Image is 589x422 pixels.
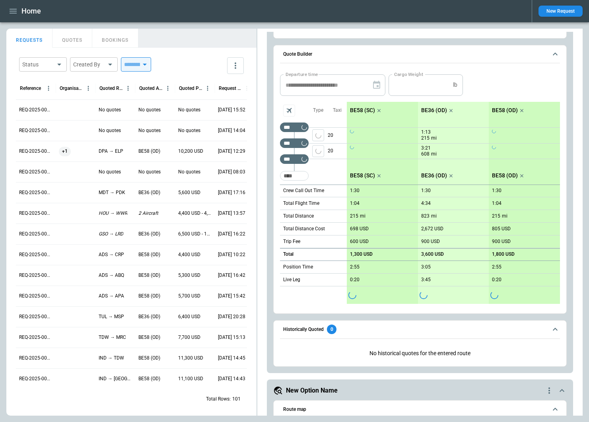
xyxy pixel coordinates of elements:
p: REQ-2025-000254 [19,169,52,175]
p: 1:04 [492,200,502,206]
div: Status [22,60,54,68]
p: 08/22/2025 14:04 [218,127,245,134]
p: BE58 (OD) [138,251,160,258]
div: Reference [20,86,41,91]
p: ADS → ABQ [99,272,124,279]
p: 3:45 [421,277,431,283]
p: Total Flight Time [283,200,319,207]
p: 1:30 [421,188,431,194]
label: Cargo Weight [394,71,423,78]
button: Quote Builder [280,45,560,64]
p: TDW → MRC [99,334,126,341]
label: Departure time [286,71,318,78]
p: 215 [421,135,430,142]
p: Total Rows: [206,396,231,403]
p: GSO → LRD [99,231,123,237]
p: BE58 (OD) [138,355,160,362]
p: REQ-2025-000244 [19,375,52,382]
button: Historically Quoted0 [280,321,560,339]
p: BE58 (OD) [492,107,518,114]
p: 5,300 USD [178,272,200,279]
button: New Request [538,6,583,17]
p: No quotes [99,169,121,175]
p: 08/13/2025 13:57 [218,210,245,217]
p: 08/22/2025 08:03 [218,169,245,175]
button: Route map [280,401,560,419]
p: BE58 (OD) [138,293,160,299]
div: Quoted Route [99,86,123,91]
h6: Historically Quoted [283,327,324,332]
p: Type [313,107,323,114]
button: Quoted Price column menu [202,83,213,93]
button: more [227,57,244,74]
p: BE58 (OD) [138,334,160,341]
p: BE36 (OD) [138,231,160,237]
p: REQ-2025-000253 [19,189,52,196]
p: 608 [421,151,430,158]
p: Trip Fee [283,238,300,245]
p: 08/19/2025 17:16 [218,189,245,196]
div: Quoted Aircraft [139,86,163,91]
p: DPA → ELP [99,148,123,155]
p: REQ-2025-000247 [19,313,52,320]
p: 3,600 USD [421,251,444,257]
p: REQ-2025-000252 [19,210,52,217]
p: No quotes [138,127,161,134]
p: 805 USD [492,226,511,232]
p: 20 [328,128,347,143]
p: No quotes [99,127,121,134]
p: 10,200 USD [178,148,203,155]
p: 08/22/2025 15:52 [218,107,245,113]
p: ADS → CRP [99,251,124,258]
h6: Route map [283,407,306,412]
p: 7,700 USD [178,334,200,341]
p: TUL → MSP [99,313,124,320]
p: REQ-2025-000245 [19,355,52,362]
p: BE36 (OD) [421,172,447,179]
p: 08/01/2025 10:22 [218,251,245,258]
p: 2:55 [350,264,360,270]
p: 4,400 USD - 4,900 USD [178,210,212,217]
h5: New Option Name [286,386,338,395]
button: left aligned [312,145,324,157]
p: IND → TDW [99,355,124,362]
p: 5,700 USD [178,293,200,299]
button: REQUESTS [6,29,52,48]
p: REQ-2025-000257 [19,107,52,113]
div: Too short [280,171,309,181]
button: Organisation column menu [83,83,93,93]
p: 1,800 USD [492,251,515,257]
p: 4,400 USD [178,251,200,258]
p: 3:05 [421,264,431,270]
p: REQ-2025-000250 [19,251,52,258]
p: REQ-2025-000256 [19,127,52,134]
p: 07/31/2025 15:42 [218,293,245,299]
h6: Quote Builder [283,52,312,57]
div: scrollable content [347,102,560,304]
p: HOU → WWR [99,210,127,217]
p: 2 Aircraft [138,210,158,217]
p: 20 [328,144,347,159]
p: 900 USD [492,239,511,245]
div: Request Created At (UTC-05:00) [219,86,242,91]
p: 215 [350,213,358,219]
p: REQ-2025-000249 [19,272,52,279]
p: 07/28/2025 20:28 [218,313,245,320]
p: 2,672 USD [421,226,443,232]
div: Historically Quoted0 [280,344,560,363]
p: 698 USD [350,226,369,232]
div: 0 [327,325,336,334]
p: REQ-2025-000251 [19,231,52,237]
p: 2:55 [492,264,502,270]
p: 1:30 [350,188,360,194]
p: Crew Call Out Time [283,187,324,194]
p: REQ-2025-000248 [19,293,52,299]
span: Type of sector [312,129,324,141]
button: BOOKINGS [92,29,138,48]
p: 1:30 [492,188,502,194]
p: REQ-2025-000246 [19,334,52,341]
p: 08/22/2025 12:29 [218,148,245,155]
button: Quoted Route column menu [123,83,133,93]
h1: Home [21,6,41,16]
p: No quotes [178,107,200,113]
